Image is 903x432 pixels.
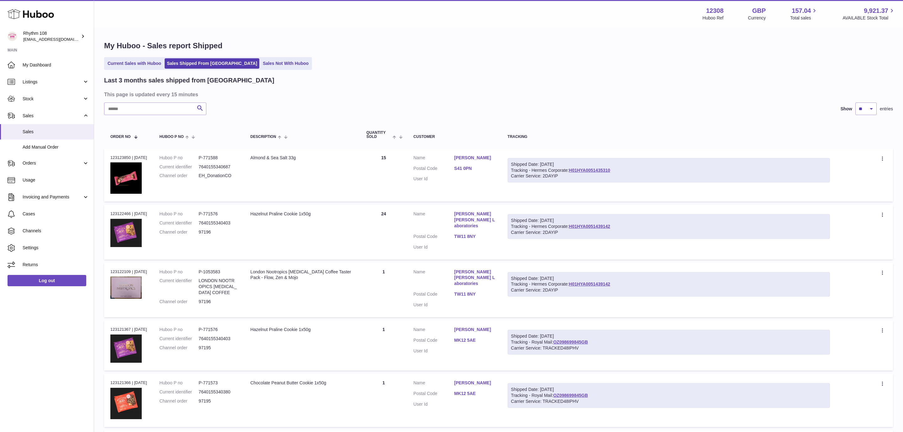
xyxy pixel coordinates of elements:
dt: User Id [414,302,454,308]
dd: EH_DonationCO [199,173,238,179]
img: 123081684746041.JPG [110,219,142,247]
span: Sales [23,129,89,135]
dt: Postal Code [414,234,454,241]
a: H01HYA0051435310 [569,168,610,173]
a: MK12 5AE [454,391,495,397]
dd: P-771576 [199,211,238,217]
span: Settings [23,245,89,251]
a: Current Sales with Huboo [105,58,163,69]
div: Shipped Date: [DATE] [511,333,827,339]
dt: Name [414,380,454,387]
div: Tracking - Hermes Corporate: [508,158,830,183]
span: Channels [23,228,89,234]
span: Stock [23,96,82,102]
div: Shipped Date: [DATE] [511,276,827,282]
span: Description [251,135,276,139]
h2: Last 3 months sales shipped from [GEOGRAPHIC_DATA] [104,76,274,85]
dt: Name [414,155,454,162]
span: Listings [23,79,82,85]
dt: User Id [414,176,454,182]
td: 24 [360,205,407,259]
dt: Current identifier [160,336,199,342]
a: [PERSON_NAME] [454,327,495,333]
img: 123081753871449.jpg [110,277,142,299]
a: 9,921.37 AVAILABLE Stock Total [842,7,895,21]
span: My Dashboard [23,62,89,68]
a: TW11 8NY [454,234,495,240]
div: Huboo Ref [703,15,724,21]
dt: Current identifier [160,220,199,226]
img: 123081684746041.JPG [110,335,142,363]
div: 123122466 | [DATE] [110,211,147,217]
dt: User Id [414,348,454,354]
span: 157.04 [792,7,811,15]
dt: Current identifier [160,278,199,296]
strong: 12308 [706,7,724,15]
div: Carrier Service: TRACKED48IPHV [511,398,827,404]
dt: Name [414,211,454,230]
a: Sales Not With Huboo [261,58,311,69]
div: Currency [748,15,766,21]
span: [EMAIL_ADDRESS][DOMAIN_NAME] [23,37,92,42]
strong: GBP [752,7,766,15]
div: Shipped Date: [DATE] [511,387,827,392]
a: H01HYA0051439142 [569,282,610,287]
div: Customer [414,135,495,139]
a: Sales Shipped From [GEOGRAPHIC_DATA] [165,58,259,69]
a: [PERSON_NAME] [454,155,495,161]
dd: 97195 [199,345,238,351]
div: Tracking - Hermes Corporate: [508,214,830,239]
dt: Huboo P no [160,380,199,386]
dt: Current identifier [160,164,199,170]
dt: Postal Code [414,166,454,173]
div: 123123850 | [DATE] [110,155,147,161]
dt: User Id [414,401,454,407]
dt: Channel order [160,299,199,305]
dd: P-771576 [199,327,238,333]
td: 1 [360,374,407,427]
span: Sales [23,113,82,119]
dd: P-1053583 [199,269,238,275]
dd: 97196 [199,229,238,235]
a: H01HYA0051439142 [569,224,610,229]
label: Show [841,106,852,112]
dt: User Id [414,244,454,250]
a: [PERSON_NAME] [PERSON_NAME] Laboratories [454,269,495,287]
div: Tracking [508,135,830,139]
span: Order No [110,135,131,139]
a: Log out [8,275,86,286]
div: Almond & Sea Salt 33g [251,155,354,161]
dt: Channel order [160,398,199,404]
a: S41 0PN [454,166,495,171]
dt: Name [414,269,454,288]
span: Quantity Sold [367,131,391,139]
dt: Postal Code [414,291,454,299]
dd: P-771573 [199,380,238,386]
dt: Channel order [160,173,199,179]
div: Shipped Date: [DATE] [511,218,827,224]
dt: Name [414,327,454,334]
td: 1 [360,320,407,371]
h3: This page is updated every 15 minutes [104,91,891,98]
dt: Huboo P no [160,327,199,333]
span: AVAILABLE Stock Total [842,15,895,21]
dd: 7640155340687 [199,164,238,170]
div: Tracking - Royal Mail: [508,330,830,355]
dt: Channel order [160,345,199,351]
dt: Huboo P no [160,211,199,217]
img: 123081684746069.JPG [110,388,142,419]
dt: Huboo P no [160,155,199,161]
span: 9,921.37 [864,7,888,15]
div: Shipped Date: [DATE] [511,161,827,167]
span: Total sales [790,15,818,21]
div: Carrier Service: 2DAYIP [511,229,827,235]
dd: 97195 [199,398,238,404]
a: [PERSON_NAME] [454,380,495,386]
a: [PERSON_NAME] [PERSON_NAME] Laboratories [454,211,495,229]
dd: LONDON NOOTROPICS [MEDICAL_DATA] COFFEE [199,278,238,296]
div: Chocolate Peanut Butter Cookie 1x50g [251,380,354,386]
dt: Postal Code [414,337,454,345]
div: Hazelnut Praline Cookie 1x50g [251,327,354,333]
dt: Current identifier [160,389,199,395]
dt: Postal Code [414,391,454,398]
